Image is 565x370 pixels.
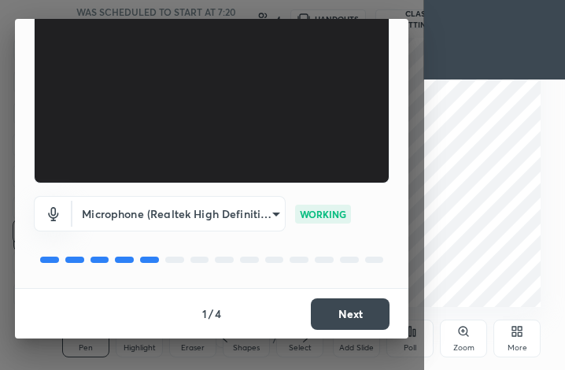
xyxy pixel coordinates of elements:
[209,305,213,322] h4: /
[202,305,207,322] h4: 1
[300,207,346,221] p: WORKING
[508,344,527,352] div: More
[72,196,286,231] div: c922 Pro Stream Webcam (046d:085c)
[215,305,221,322] h4: 4
[311,298,390,330] button: Next
[453,344,475,352] div: Zoom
